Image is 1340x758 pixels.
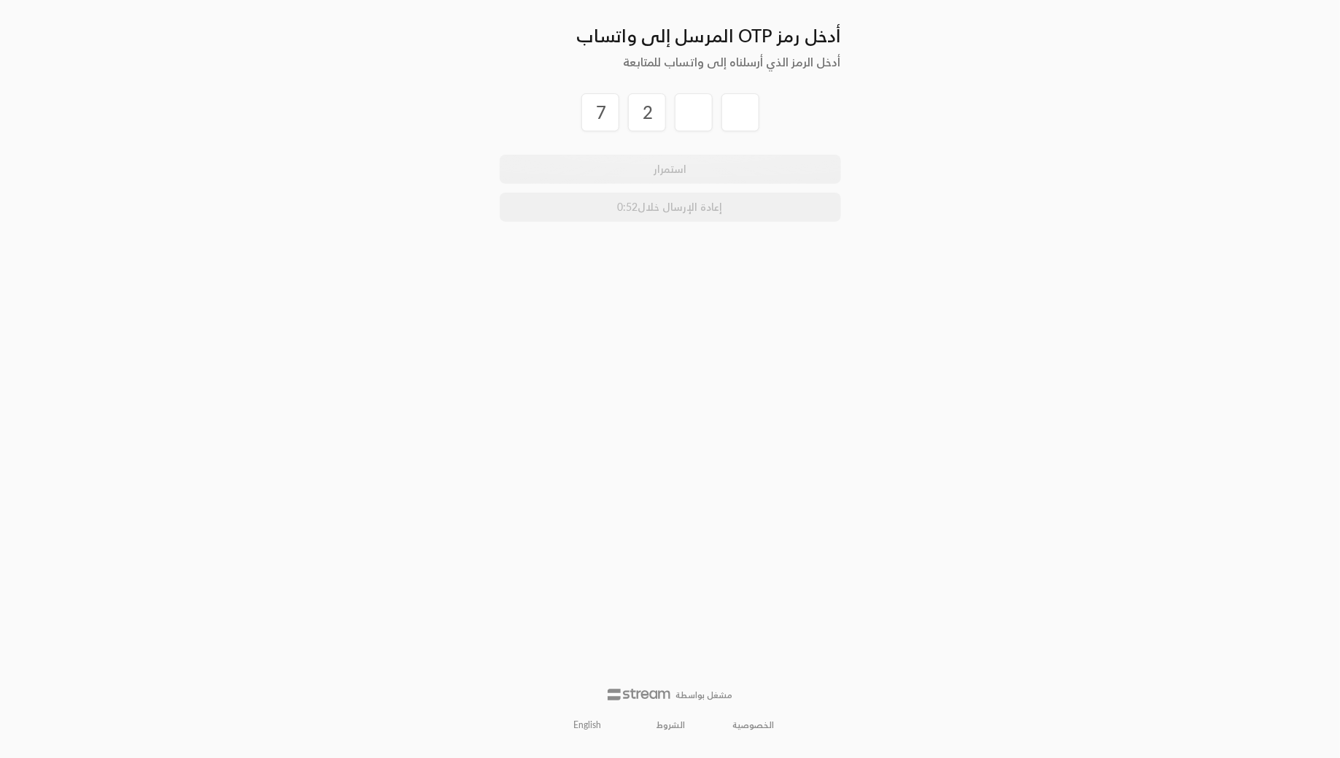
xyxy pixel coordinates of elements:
p: مشغل بواسطة [676,689,733,701]
a: English [566,712,610,738]
a: الشروط [657,719,685,731]
h5: أدخل الرمز الذي أرسلناه إلى واتساب للمتابعة [500,53,841,71]
h3: أدخل رمز OTP المرسل إلى واتساب [500,24,841,47]
a: الخصوصية [732,719,774,731]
